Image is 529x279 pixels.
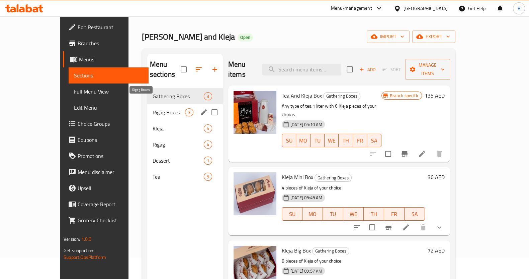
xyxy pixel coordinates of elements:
span: Coupons [78,136,143,144]
span: Select to update [365,220,379,234]
button: export [412,31,455,43]
div: Gathering Boxes [153,92,204,100]
span: 1.0.0 [81,235,92,243]
span: 1 [204,158,212,164]
button: delete [431,146,447,162]
button: TH [339,134,353,147]
a: Coupons [63,132,149,148]
div: Open [238,34,253,42]
span: WE [346,209,361,219]
a: Sections [69,67,149,83]
h6: 135 AED [425,91,445,100]
span: Version: [64,235,80,243]
a: Edit menu item [418,150,426,158]
a: Promotions [63,148,149,164]
button: TU [311,134,325,147]
span: Tea And Kleja Box [282,91,322,101]
a: Menus [246,8,270,17]
a: Edit Menu [69,100,149,116]
span: Grocery Checklist [78,216,143,224]
span: TH [341,136,350,146]
a: Edit menu item [402,223,410,231]
button: Manage items [405,59,450,80]
span: Menus [79,55,143,63]
span: FR [356,136,364,146]
li: / [241,9,244,17]
p: Any type of tea 1 liter with 6 Kleja pieces of your choice. [282,102,381,119]
button: SU [282,134,296,147]
span: Sections [277,9,296,17]
span: Rigag Boxes [153,108,185,116]
div: items [185,108,193,116]
span: Add [358,66,376,73]
span: Edit Menu [74,104,143,112]
div: Gathering Boxes [315,174,352,182]
div: [GEOGRAPHIC_DATA] [404,5,448,12]
button: Branch-specific-item [380,219,396,235]
button: TH [364,207,384,221]
button: FR [353,134,367,147]
button: Branch-specific-item [396,146,413,162]
span: SA [407,209,422,219]
li: / [166,9,168,17]
span: Dessert [153,157,204,165]
h2: Menu sections [150,59,181,79]
span: [DATE] 05:10 AM [288,121,325,128]
svg: Show Choices [435,223,443,231]
span: Kleja Big Box [282,245,311,256]
span: 4 [204,125,212,132]
button: show more [431,219,447,235]
span: Select section [343,62,357,76]
h2: Menu items [228,59,254,79]
a: Edit Restaurant [63,19,149,35]
div: Gathering Boxes [312,247,349,255]
div: Gathering Boxes3 [147,88,223,104]
button: TU [323,207,343,221]
p: 8 pieces of Kleja of your choice [282,257,425,265]
span: Tea [153,173,204,181]
span: Open [238,35,253,40]
span: SU [285,136,293,146]
span: Edit Restaurant [78,23,143,31]
a: Grocery Checklist [63,212,149,228]
span: Gathering Boxes [324,92,360,100]
div: Gathering Boxes [323,92,360,100]
span: Menus [254,9,270,17]
button: Add [357,64,378,75]
span: Choice Groups [78,120,143,128]
input: search [262,64,341,75]
span: Kleja [153,124,204,132]
button: import [367,31,410,43]
button: SA [405,207,425,221]
span: Full Menu View [74,88,143,96]
span: Get support on: [64,246,94,255]
a: Coverage Report [63,196,149,212]
div: Rigag4 [147,136,223,153]
a: Menus [63,51,149,67]
a: Menu disclaimer [63,164,149,180]
span: Sort sections [191,61,207,77]
span: Upsell [78,184,143,192]
div: items [204,173,212,181]
span: Rigag [153,141,204,149]
span: Sections [74,71,143,79]
span: SU [285,209,300,219]
p: 4 pieces of Kleja of your choice [282,184,425,192]
a: Branches [63,35,149,51]
button: edit [199,107,209,117]
span: WE [327,136,336,146]
a: Upsell [63,180,149,196]
span: [PERSON_NAME] and Kleja [142,29,235,44]
div: Dessert1 [147,153,223,169]
div: items [204,124,212,132]
span: 4 [204,142,212,148]
span: MO [299,136,307,146]
div: items [204,92,212,100]
button: MO [302,207,323,221]
span: Add item [357,64,378,75]
a: Home [142,9,163,17]
button: FR [384,207,405,221]
span: Select to update [381,147,395,161]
